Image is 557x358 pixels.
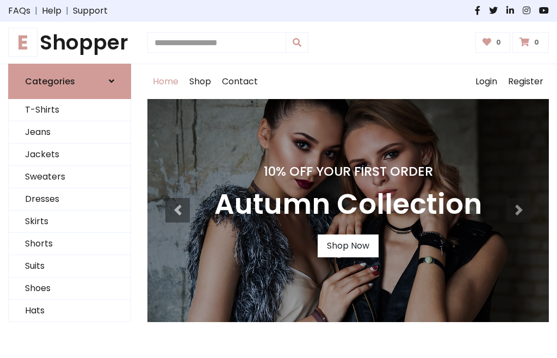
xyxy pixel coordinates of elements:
h3: Autumn Collection [214,188,482,221]
a: Jeans [9,121,131,144]
a: 0 [475,32,511,53]
a: Shop Now [318,234,379,257]
a: Help [42,4,61,17]
a: T-Shirts [9,99,131,121]
a: Dresses [9,188,131,211]
a: Skirts [9,211,131,233]
a: Contact [216,64,263,99]
a: Shoes [9,277,131,300]
a: Shorts [9,233,131,255]
span: | [61,4,73,17]
span: 0 [493,38,504,47]
span: 0 [531,38,542,47]
span: | [30,4,42,17]
h6: Categories [25,76,75,87]
a: Shop [184,64,216,99]
a: FAQs [8,4,30,17]
a: Register [503,64,549,99]
h4: 10% Off Your First Order [214,164,482,179]
a: Home [147,64,184,99]
a: Categories [8,64,131,99]
a: Jackets [9,144,131,166]
a: Login [470,64,503,99]
a: Support [73,4,108,17]
a: 0 [512,32,549,53]
a: EShopper [8,30,131,55]
a: Sweaters [9,166,131,188]
a: Hats [9,300,131,322]
a: Suits [9,255,131,277]
span: E [8,28,38,57]
h1: Shopper [8,30,131,55]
